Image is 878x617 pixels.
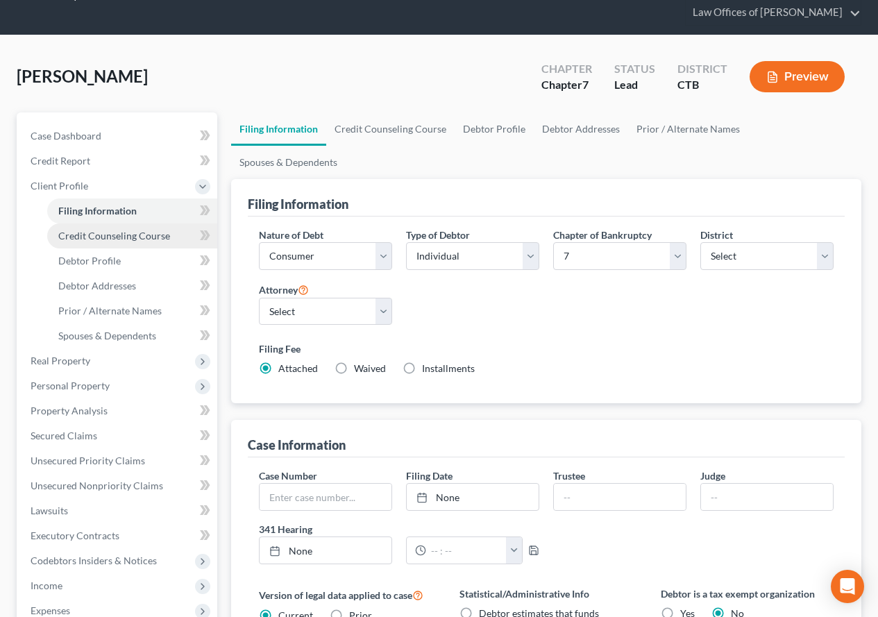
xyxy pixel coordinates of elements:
label: Nature of Debt [259,228,323,242]
a: Unsecured Priority Claims [19,448,217,473]
div: Open Intercom Messenger [831,570,864,603]
label: Version of legal data applied to case [259,586,432,603]
a: Prior / Alternate Names [47,298,217,323]
div: District [677,61,727,77]
label: Filing Date [406,468,453,483]
input: -- : -- [426,537,507,564]
label: Debtor is a tax exempt organization [661,586,834,601]
a: Debtor Profile [455,112,534,146]
label: Case Number [259,468,317,483]
span: Property Analysis [31,405,108,416]
a: Prior / Alternate Names [628,112,748,146]
label: Type of Debtor [406,228,470,242]
a: Secured Claims [19,423,217,448]
label: Judge [700,468,725,483]
a: Credit Counseling Course [326,112,455,146]
a: Executory Contracts [19,523,217,548]
label: 341 Hearing [252,522,546,536]
a: Case Dashboard [19,124,217,149]
a: Spouses & Dependents [47,323,217,348]
span: Debtor Profile [58,255,121,267]
a: Debtor Addresses [47,273,217,298]
span: Prior / Alternate Names [58,305,162,316]
span: Expenses [31,605,70,616]
span: Executory Contracts [31,530,119,541]
div: Lead [614,77,655,93]
div: Case Information [248,437,346,453]
span: 7 [582,78,589,91]
span: Income [31,580,62,591]
div: Status [614,61,655,77]
label: District [700,228,733,242]
div: CTB [677,77,727,93]
span: Installments [422,362,475,374]
span: Lawsuits [31,505,68,516]
label: Trustee [553,468,585,483]
div: Chapter [541,61,592,77]
div: Chapter [541,77,592,93]
label: Attorney [259,281,309,298]
span: Attached [278,362,318,374]
div: Filing Information [248,196,348,212]
span: Client Profile [31,180,88,192]
a: Lawsuits [19,498,217,523]
span: Credit Counseling Course [58,230,170,242]
a: Property Analysis [19,398,217,423]
label: Filing Fee [259,341,834,356]
a: None [407,484,539,510]
span: Credit Report [31,155,90,167]
span: Case Dashboard [31,130,101,142]
input: Enter case number... [260,484,391,510]
a: Credit Counseling Course [47,223,217,248]
span: Unsecured Nonpriority Claims [31,480,163,491]
label: Statistical/Administrative Info [459,586,632,601]
a: Debtor Addresses [534,112,628,146]
a: Filing Information [231,112,326,146]
span: Codebtors Insiders & Notices [31,555,157,566]
a: Spouses & Dependents [231,146,346,179]
input: -- [701,484,833,510]
a: Debtor Profile [47,248,217,273]
a: Filing Information [47,198,217,223]
span: Debtor Addresses [58,280,136,291]
a: None [260,537,391,564]
span: Personal Property [31,380,110,391]
span: Spouses & Dependents [58,330,156,341]
label: Chapter of Bankruptcy [553,228,652,242]
span: Secured Claims [31,430,97,441]
a: Unsecured Nonpriority Claims [19,473,217,498]
span: Filing Information [58,205,137,217]
span: Real Property [31,355,90,366]
input: -- [554,484,686,510]
span: Waived [354,362,386,374]
a: Credit Report [19,149,217,174]
span: Unsecured Priority Claims [31,455,145,466]
span: [PERSON_NAME] [17,66,148,86]
button: Preview [750,61,845,92]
